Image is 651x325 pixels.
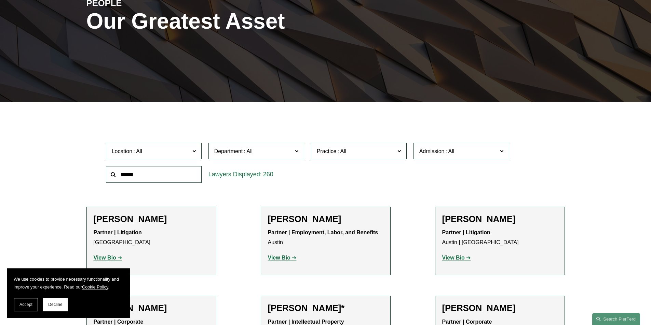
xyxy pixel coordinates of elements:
[442,255,465,261] strong: View Bio
[94,255,116,261] strong: View Bio
[592,313,640,325] a: Search this site
[268,319,344,325] strong: Partner | Intellectual Property
[94,230,142,235] strong: Partner | Litigation
[94,319,144,325] strong: Partner | Corporate
[268,228,383,248] p: Austin
[442,303,558,313] h2: [PERSON_NAME]
[48,302,63,307] span: Decline
[263,171,273,178] span: 260
[86,9,405,34] h1: Our Greatest Asset
[442,228,558,248] p: Austin | [GEOGRAPHIC_DATA]
[419,148,445,154] span: Admission
[19,302,32,307] span: Accept
[268,255,290,261] strong: View Bio
[317,148,337,154] span: Practice
[268,214,383,224] h2: [PERSON_NAME]
[94,214,209,224] h2: [PERSON_NAME]
[7,268,130,318] section: Cookie banner
[14,275,123,291] p: We use cookies to provide necessary functionality and improve your experience. Read our .
[94,228,209,248] p: [GEOGRAPHIC_DATA]
[82,284,108,290] a: Cookie Policy
[94,303,209,313] h2: [PERSON_NAME]
[268,255,297,261] a: View Bio
[94,255,122,261] a: View Bio
[43,298,68,311] button: Decline
[268,303,383,313] h2: [PERSON_NAME]*
[442,230,490,235] strong: Partner | Litigation
[14,298,38,311] button: Accept
[442,319,492,325] strong: Partner | Corporate
[112,148,133,154] span: Location
[214,148,243,154] span: Department
[442,214,558,224] h2: [PERSON_NAME]
[268,230,378,235] strong: Partner | Employment, Labor, and Benefits
[442,255,471,261] a: View Bio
